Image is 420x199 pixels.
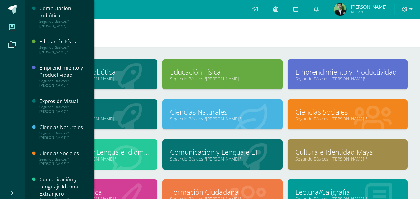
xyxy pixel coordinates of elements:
[45,187,150,197] a: Expresión Artistica
[295,107,400,117] a: Ciencias Sociales
[295,67,400,77] a: Emprendimiento y Productividad
[39,176,87,197] div: Comunicación y Lenguaje Idioma Extranjero
[39,45,87,54] div: Segundo Básicos "[PERSON_NAME]"
[295,187,400,197] a: Lectura/Caligrafía
[170,116,275,122] a: Segundo Básicos "[PERSON_NAME] "
[39,64,87,79] div: Emprendimiento y Productividad
[295,116,400,122] a: Segundo Básicos "[PERSON_NAME] "
[39,79,87,88] div: Segundo Básicos "[PERSON_NAME]"
[39,19,87,28] div: Segundo Básicos "[PERSON_NAME]"
[170,67,275,77] a: Educación Física
[295,156,400,162] a: Segundo Básicos "[PERSON_NAME] "
[39,38,87,54] a: Educación FísicaSegundo Básicos "[PERSON_NAME]"
[39,5,87,19] div: Computación Robótica
[170,147,275,157] a: Comunicación y Lenguaje L1
[39,64,87,87] a: Emprendimiento y ProductividadSegundo Básicos "[PERSON_NAME]"
[39,157,87,166] div: Segundo Básicos "[PERSON_NAME] "
[351,9,387,15] span: Mi Perfil
[45,116,150,122] a: Segundo Básicos "[PERSON_NAME]"
[39,131,87,140] div: Segundo Básicos "[PERSON_NAME] "
[45,156,150,162] a: Segundo Básicos "[PERSON_NAME] "
[39,150,87,157] div: Ciencias Sociales
[39,5,87,28] a: Computación RobóticaSegundo Básicos "[PERSON_NAME]"
[39,124,87,131] div: Ciencias Naturales
[39,150,87,166] a: Ciencias SocialesSegundo Básicos "[PERSON_NAME] "
[39,38,87,45] div: Educación Física
[351,4,387,10] span: [PERSON_NAME]
[170,187,275,197] a: Formación Ciudadana
[39,105,87,114] div: Segundo Básicos "[PERSON_NAME]"
[170,107,275,117] a: Ciencias Naturales
[45,76,150,82] a: Segundo Básicos "[PERSON_NAME]"
[39,98,87,114] a: Expresión VisualSegundo Básicos "[PERSON_NAME]"
[39,98,87,105] div: Expresión Visual
[45,147,150,157] a: Comunicación y Lenguaje Idioma Extranjero
[170,156,275,162] a: Segundo Básicos "[PERSON_NAME] "
[45,107,150,117] a: Expresión Visual
[39,124,87,140] a: Ciencias NaturalesSegundo Básicos "[PERSON_NAME] "
[295,147,400,157] a: Cultura e Identidad Maya
[45,67,150,77] a: Computación Robótica
[334,3,346,16] img: 2f645d2d352e52f784bb1d2bb261fd1b.png
[170,76,275,82] a: Segundo Básicos "[PERSON_NAME]"
[295,76,400,82] a: Segundo Básicos "[PERSON_NAME]"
